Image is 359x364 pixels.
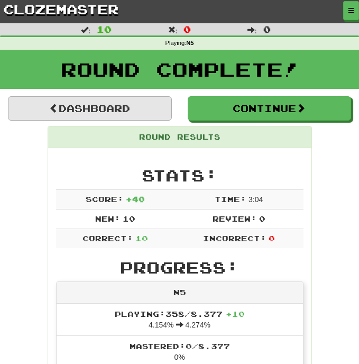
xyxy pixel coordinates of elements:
span: : [247,26,257,33]
div: Round Results [48,126,311,148]
h2: Stats: [56,167,303,184]
h2: Progress: [56,259,303,276]
span: 3 : 0 4 [248,195,263,204]
span: Mastered: 0 / 8.377 [130,342,230,351]
span: : [81,26,90,33]
span: New: [95,214,121,223]
span: Review: [213,214,257,223]
button: Continue [188,96,352,121]
span: + 40 [126,195,145,204]
span: : [168,26,178,33]
a: Dashboard [8,96,172,121]
div: N5 [57,282,303,304]
span: 0 [259,214,265,223]
span: + 10 [226,310,245,319]
li: 4.154% 4.274% [57,304,303,336]
h1: Round Complete! [4,59,355,80]
span: 10 [97,24,112,34]
span: 10 [123,214,135,223]
span: 0 [183,24,191,34]
span: Playing: 358 / 8.377 [115,310,245,319]
span: Time: [215,195,246,204]
span: Incorrect: [203,234,266,243]
strong: N5 [186,40,194,46]
span: 10 [135,234,148,243]
span: 0 [269,234,275,243]
span: Score: [86,195,124,204]
span: 0 [263,24,271,34]
span: Correct: [82,234,133,243]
